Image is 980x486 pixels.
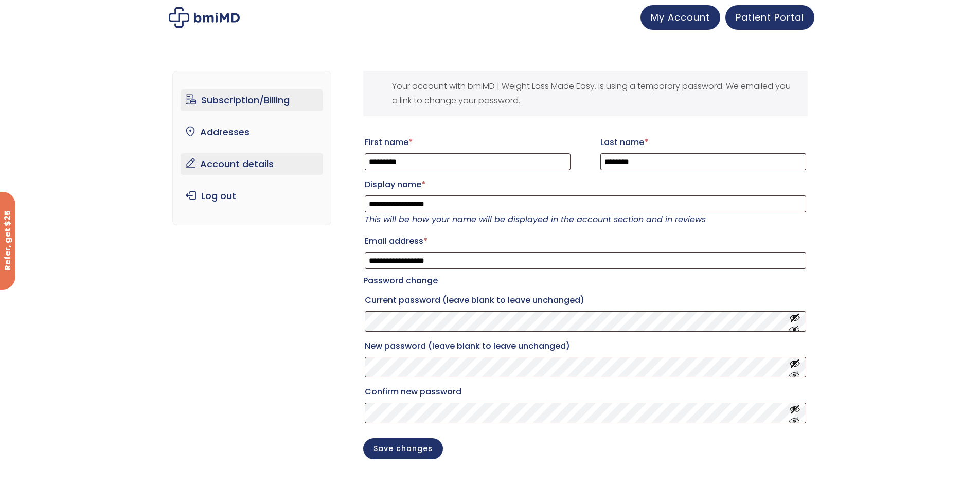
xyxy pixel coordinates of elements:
[363,438,443,459] button: Save changes
[600,134,806,151] label: Last name
[172,71,331,225] nav: Account pages
[365,338,806,354] label: New password (leave blank to leave unchanged)
[363,274,438,288] legend: Password change
[725,5,814,30] a: Patient Portal
[365,176,806,193] label: Display name
[365,384,806,400] label: Confirm new password
[365,213,706,225] em: This will be how your name will be displayed in the account section and in reviews
[181,153,323,175] a: Account details
[365,134,571,151] label: First name
[640,5,720,30] a: My Account
[365,233,806,249] label: Email address
[363,71,808,116] div: Your account with bmiMD | Weight Loss Made Easy. is using a temporary password. We emailed you a ...
[736,11,804,24] span: Patient Portal
[365,292,806,309] label: Current password (leave blank to leave unchanged)
[651,11,710,24] span: My Account
[181,121,323,143] a: Addresses
[181,89,323,111] a: Subscription/Billing
[181,185,323,207] a: Log out
[789,312,800,331] button: Show password
[789,404,800,423] button: Show password
[169,7,240,28] img: My account
[789,358,800,377] button: Show password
